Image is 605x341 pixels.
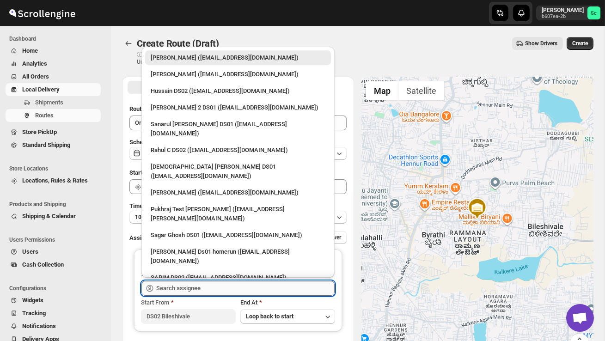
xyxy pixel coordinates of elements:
span: Loop back to start [246,313,293,320]
div: End At [240,298,335,307]
button: Tracking [6,307,101,320]
li: Sourav Ds01 homerun (bamij29633@eluxeer.com) [141,243,335,268]
button: Cash Collection [6,258,101,271]
span: Assign to [129,234,154,241]
span: Store Locations [9,165,104,172]
span: Shipments [35,99,63,106]
li: SARIM DS02 (xititor414@owlny.com) [141,268,335,285]
li: Mujakkir Benguli (voweh79617@daypey.com) [141,65,335,82]
button: Create [567,37,593,50]
button: Routes [6,109,101,122]
span: Analytics [22,60,47,67]
span: Widgets [22,297,43,304]
li: Hussain DS02 (jarav60351@abatido.com) [141,82,335,98]
span: Dashboard [9,35,104,43]
div: Rahul C DS02 ([EMAIL_ADDRESS][DOMAIN_NAME]) [151,146,325,155]
button: Routes [122,37,135,50]
span: Standard Shipping [22,141,70,148]
span: Start From [141,299,169,306]
span: Show Drivers [525,40,557,47]
span: Route Name [129,105,162,112]
button: Show street map [366,81,398,100]
span: Create Route (Draft) [137,38,219,49]
button: Show satellite imagery [398,81,444,100]
li: Rahul C DS02 (rahul.chopra@home-run.co) [141,141,335,158]
span: Local Delivery [22,86,60,93]
button: Users [6,245,101,258]
div: Hussain DS02 ([EMAIL_ADDRESS][DOMAIN_NAME]) [151,86,325,96]
div: [PERSON_NAME] 2 DS01 ([EMAIL_ADDRESS][DOMAIN_NAME]) [151,103,325,112]
div: [PERSON_NAME] ([EMAIL_ADDRESS][DOMAIN_NAME]) [151,70,325,79]
input: Eg: Bengaluru Route [129,116,347,130]
div: SARIM DS02 ([EMAIL_ADDRESS][DOMAIN_NAME]) [151,273,325,282]
span: Tracking [22,310,46,317]
li: Sanarul Haque DS01 (fefifag638@adosnan.com) [141,115,335,141]
div: Pukhraj Test [PERSON_NAME] ([EMAIL_ADDRESS][PERSON_NAME][DOMAIN_NAME]) [151,205,325,223]
button: Locations, Rules & Rates [6,174,101,187]
div: [PERSON_NAME] ([EMAIL_ADDRESS][DOMAIN_NAME]) [151,53,325,62]
p: [PERSON_NAME] [542,6,584,14]
span: Scheduled for [129,139,166,146]
span: Cash Collection [22,261,64,268]
img: ScrollEngine [7,1,77,24]
span: Locations, Rules & Rates [22,177,88,184]
div: [DEMOGRAPHIC_DATA] [PERSON_NAME] DS01 ([EMAIL_ADDRESS][DOMAIN_NAME]) [151,162,325,181]
span: Store PickUp [22,128,57,135]
li: Ali Husain 2 DS01 (petec71113@advitize.com) [141,98,335,115]
div: [PERSON_NAME] ([EMAIL_ADDRESS][DOMAIN_NAME]) [151,188,325,197]
button: [DATE]|[DATE] [129,147,347,160]
span: Users Permissions [9,236,104,244]
button: Home [6,44,101,57]
span: Routes [35,112,54,119]
span: Configurations [9,285,104,292]
div: Sagar Ghosh DS01 ([EMAIL_ADDRESS][DOMAIN_NAME]) [151,231,325,240]
button: 10 minutes [129,211,347,224]
span: 10 minutes [135,213,163,221]
span: Sanjay chetri [587,6,600,19]
span: Time Per Stop [129,202,167,209]
button: Loop back to start [240,309,335,324]
span: Shipping & Calendar [22,213,76,219]
li: Vikas Rathod (lolegiy458@nalwan.com) [141,183,335,200]
input: Search assignee [156,281,335,296]
div: Sanarul [PERSON_NAME] DS01 ([EMAIL_ADDRESS][DOMAIN_NAME]) [151,120,325,138]
li: Rahul Chopra (pukhraj@home-run.co) [141,50,335,65]
text: Sc [591,10,597,16]
li: Pukhraj Test Grewal (lesogip197@pariag.com) [141,200,335,226]
a: Open chat [566,304,594,332]
li: Sagar Ghosh DS01 (loneyoj483@downlor.com) [141,226,335,243]
button: Shipments [6,96,101,109]
button: Widgets [6,294,101,307]
span: Notifications [22,323,56,329]
button: User menu [536,6,601,20]
span: Users [22,248,38,255]
div: [PERSON_NAME] Ds01 homerun ([EMAIL_ADDRESS][DOMAIN_NAME]) [151,247,325,266]
span: Start Location (Warehouse) [129,169,202,176]
li: Islam Laskar DS01 (vixib74172@ikowat.com) [141,158,335,183]
button: Shipping & Calendar [6,210,101,223]
button: All Route Options [128,81,237,94]
span: All Orders [22,73,49,80]
span: Home [22,47,38,54]
button: Analytics [6,57,101,70]
span: Products and Shipping [9,201,104,208]
button: All Orders [6,70,101,83]
p: b607ea-2b [542,14,584,19]
button: Show Drivers [512,37,563,50]
p: ⓘ Shipments can also be added from Shipments menu Unrouted tab [137,51,282,66]
span: Create [572,40,588,47]
button: Notifications [6,320,101,333]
